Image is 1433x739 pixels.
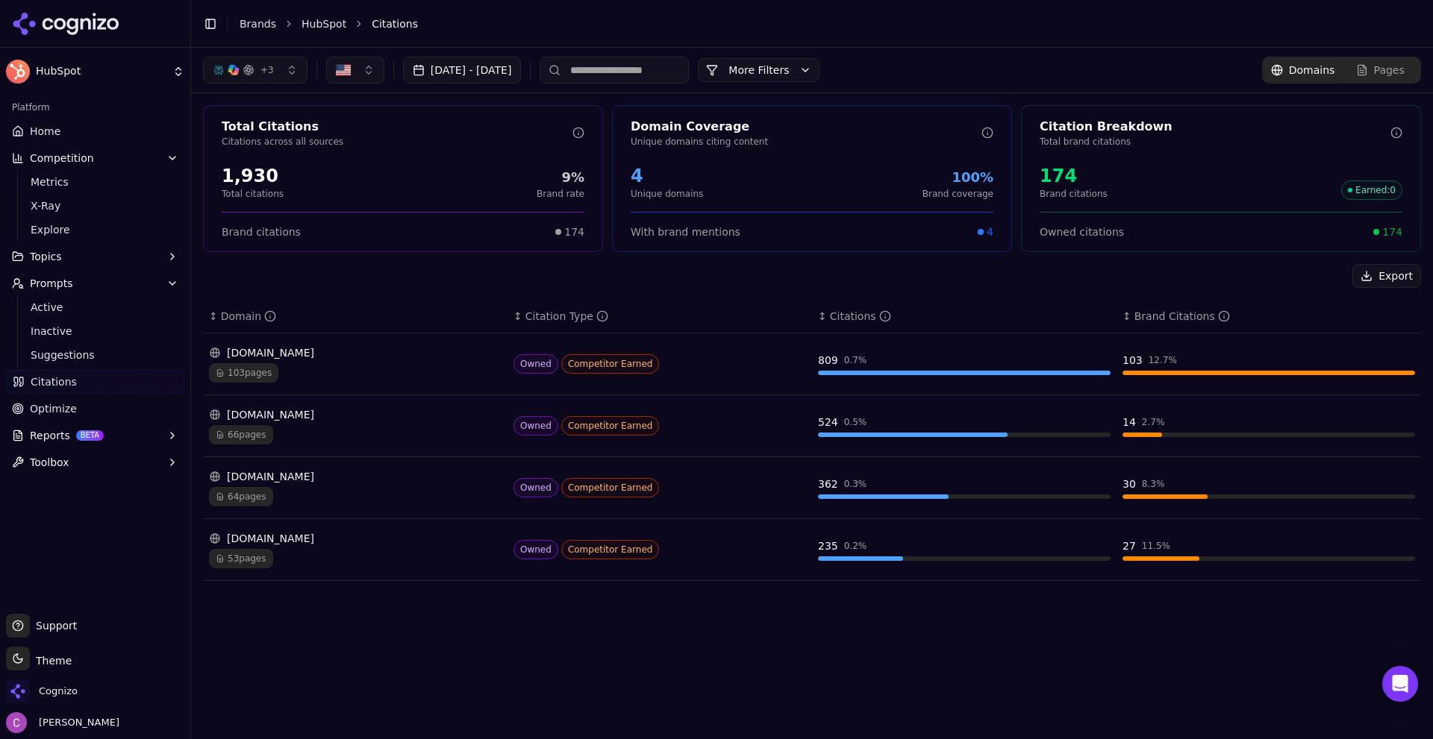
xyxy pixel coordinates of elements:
[818,353,838,368] div: 809
[25,219,166,240] a: Explore
[561,354,660,374] span: Competitor Earned
[844,416,867,428] div: 0.5 %
[30,249,62,264] span: Topics
[36,65,166,78] span: HubSpot
[31,374,77,389] span: Citations
[6,450,184,474] button: Toolbox
[513,354,558,374] span: Owned
[631,164,703,188] div: 4
[1123,477,1136,491] div: 30
[1142,416,1165,428] div: 2.7 %
[1123,309,1415,324] div: ↕Brand Citations
[830,309,891,324] div: Citations
[31,300,160,315] span: Active
[209,531,502,546] div: [DOMAIN_NAME]
[987,224,993,239] span: 4
[1352,264,1421,288] button: Export
[1123,538,1136,553] div: 27
[6,679,78,703] button: Open organization switcher
[209,487,273,506] span: 64 pages
[30,428,70,443] span: Reports
[31,222,160,237] span: Explore
[6,712,27,733] img: Chris Abouraad
[30,655,72,667] span: Theme
[25,345,166,365] a: Suggestions
[1134,309,1230,324] div: Brand Citations
[561,416,660,435] span: Competitor Earned
[6,370,184,394] a: Citations
[513,416,558,435] span: Owned
[222,188,284,200] p: Total citations
[1123,415,1136,430] div: 14
[30,401,77,416] span: Optimize
[31,198,160,213] span: X-Ray
[6,60,30,84] img: HubSpot
[631,224,740,239] span: With brand mentions
[631,118,981,136] div: Domain Coverage
[203,300,1421,581] div: Data table
[564,224,584,239] span: 174
[1040,118,1390,136] div: Citation Breakdown
[30,124,60,139] span: Home
[209,309,502,324] div: ↕Domain
[221,309,276,324] div: Domain
[844,540,867,552] div: 0.2 %
[302,16,346,31] a: HubSpot
[6,424,184,447] button: ReportsBETA
[818,415,838,430] div: 524
[31,324,160,339] span: Inactive
[25,297,166,318] a: Active
[1117,300,1421,333] th: brandCitationCount
[30,455,69,470] span: Toolbox
[76,430,104,441] span: BETA
[561,540,660,559] span: Competitor Earned
[631,136,981,148] p: Unique domains citing content
[6,119,184,143] a: Home
[812,300,1117,333] th: totalCitationCount
[222,224,301,239] span: Brand citations
[537,188,584,200] p: Brand rate
[209,363,278,383] span: 103 pages
[631,188,703,200] p: Unique domains
[844,354,867,366] div: 0.7 %
[240,18,276,30] a: Brands
[203,300,508,333] th: domain
[209,425,273,444] span: 66 pages
[1142,478,1165,490] div: 8.3 %
[222,118,572,136] div: Total Citations
[209,469,502,484] div: [DOMAIN_NAME]
[372,16,418,31] span: Citations
[25,321,166,342] a: Inactive
[922,188,993,200] p: Brand coverage
[1149,354,1177,366] div: 12.7 %
[260,64,274,76] span: + 3
[222,136,572,148] p: Citations across all sources
[33,716,119,729] span: [PERSON_NAME]
[698,58,819,82] button: More Filters
[6,146,184,170] button: Competition
[30,151,94,166] span: Competition
[6,271,184,295] button: Prompts
[25,195,166,216] a: X-Ray
[31,348,160,362] span: Suggestions
[1040,164,1108,188] div: 174
[818,309,1111,324] div: ↕Citations
[922,167,993,188] div: 100%
[561,478,660,497] span: Competitor Earned
[513,309,806,324] div: ↕Citation Type
[1123,353,1143,368] div: 103
[1142,540,1170,552] div: 11.5 %
[844,478,867,490] div: 0.3 %
[513,478,558,497] span: Owned
[6,397,184,421] a: Optimize
[818,477,838,491] div: 362
[818,538,838,553] div: 235
[30,618,77,633] span: Support
[1289,63,1335,78] span: Domains
[513,540,558,559] span: Owned
[25,172,166,192] a: Metrics
[1341,180,1402,200] span: Earned : 0
[30,276,73,291] span: Prompts
[336,63,351,78] img: United States
[240,16,1391,31] nav: breadcrumb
